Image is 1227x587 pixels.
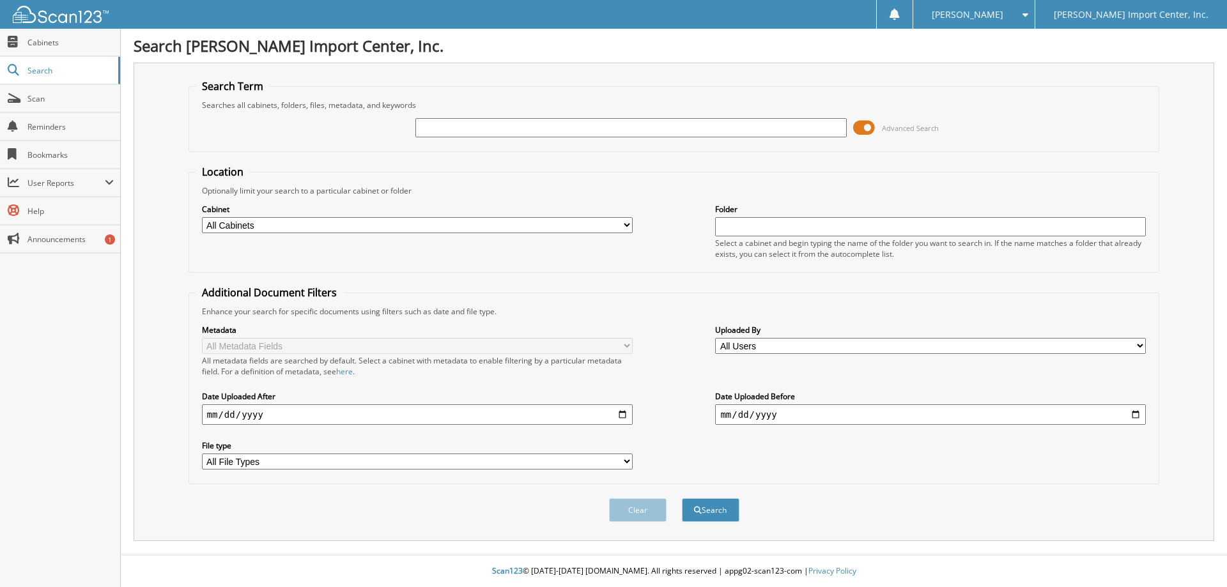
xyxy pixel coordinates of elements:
[609,498,667,522] button: Clear
[27,149,114,160] span: Bookmarks
[27,206,114,217] span: Help
[932,11,1003,19] span: [PERSON_NAME]
[27,234,114,245] span: Announcements
[715,324,1146,335] label: Uploaded By
[196,306,1153,317] div: Enhance your search for specific documents using filters such as date and file type.
[715,391,1146,402] label: Date Uploaded Before
[121,556,1227,587] div: © [DATE]-[DATE] [DOMAIN_NAME]. All rights reserved | appg02-scan123-com |
[27,93,114,104] span: Scan
[715,238,1146,259] div: Select a cabinet and begin typing the name of the folder you want to search in. If the name match...
[715,404,1146,425] input: end
[196,79,270,93] legend: Search Term
[27,37,114,48] span: Cabinets
[13,6,109,23] img: scan123-logo-white.svg
[202,391,633,402] label: Date Uploaded After
[682,498,739,522] button: Search
[202,355,633,377] div: All metadata fields are searched by default. Select a cabinet with metadata to enable filtering b...
[492,565,523,576] span: Scan123
[882,123,939,133] span: Advanced Search
[1054,11,1208,19] span: [PERSON_NAME] Import Center, Inc.
[336,366,353,377] a: here
[196,100,1153,111] div: Searches all cabinets, folders, files, metadata, and keywords
[27,65,112,76] span: Search
[202,204,633,215] label: Cabinet
[27,178,105,188] span: User Reports
[105,234,115,245] div: 1
[196,185,1153,196] div: Optionally limit your search to a particular cabinet or folder
[196,165,250,179] legend: Location
[134,35,1214,56] h1: Search [PERSON_NAME] Import Center, Inc.
[196,286,343,300] legend: Additional Document Filters
[202,324,633,335] label: Metadata
[202,440,633,451] label: File type
[808,565,856,576] a: Privacy Policy
[202,404,633,425] input: start
[27,121,114,132] span: Reminders
[715,204,1146,215] label: Folder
